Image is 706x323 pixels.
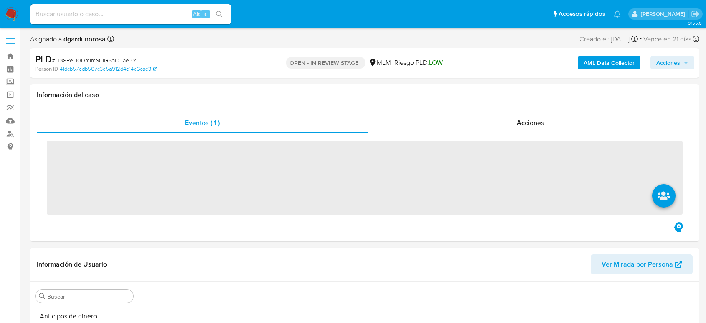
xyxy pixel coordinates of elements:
[691,10,700,18] a: Salir
[35,52,52,66] b: PLD
[52,56,137,64] span: # Iu38PeH0DmImS0iG5oCHaeBY
[579,33,638,45] div: Creado el: [DATE]
[640,33,642,45] span: -
[643,35,691,44] span: Vence en 21 días
[37,91,693,99] h1: Información del caso
[37,260,107,269] h1: Información de Usuario
[47,293,130,300] input: Buscar
[559,10,605,18] span: Accesos rápidos
[193,10,200,18] span: Alt
[591,254,693,274] button: Ver Mirada por Persona
[30,35,106,44] span: Asignado a
[211,8,228,20] button: search-icon
[39,293,46,300] button: Buscar
[394,58,443,67] span: Riesgo PLD:
[614,10,621,18] a: Notificaciones
[650,56,694,69] button: Acciones
[517,118,544,128] span: Acciones
[204,10,207,18] span: s
[429,58,443,67] span: LOW
[286,57,365,69] p: OPEN - IN REVIEW STAGE I
[656,56,680,69] span: Acciones
[602,254,673,274] span: Ver Mirada por Persona
[30,9,231,20] input: Buscar usuario o caso...
[641,10,688,18] p: diego.gardunorosas@mercadolibre.com.mx
[368,58,391,67] div: MLM
[62,34,106,44] b: dgardunorosa
[35,65,58,73] b: Person ID
[47,141,683,215] span: ‌
[185,118,220,128] span: Eventos ( 1 )
[578,56,640,69] button: AML Data Collector
[584,56,635,69] b: AML Data Collector
[60,65,157,73] a: 41dcb57edb567c3e5a912d4e14e6cae3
